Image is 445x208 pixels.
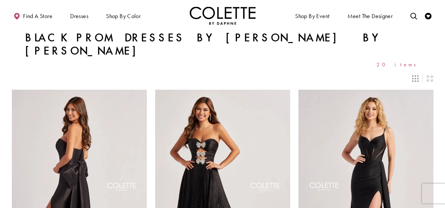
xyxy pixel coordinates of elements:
a: Toggle search [409,7,419,25]
a: Find a store [12,7,54,25]
span: Meet the designer [348,13,393,19]
span: Dresses [69,7,90,25]
span: Shop By Event [293,7,331,25]
span: Switch layout to 2 columns [427,75,433,82]
span: Shop by color [104,7,142,25]
h1: Black Prom Dresses by [PERSON_NAME] by [PERSON_NAME] [25,31,420,58]
span: Shop by color [106,13,141,19]
span: Find a store [23,13,52,19]
img: Colette by Daphne [190,7,256,25]
span: Shop By Event [295,13,329,19]
a: Visit Home Page [190,7,256,25]
div: Layout Controls [8,71,437,86]
span: Dresses [70,13,88,19]
span: 20 items [376,62,420,67]
a: Meet the designer [346,7,395,25]
a: Check Wishlist [423,7,433,25]
span: Switch layout to 3 columns [412,75,419,82]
